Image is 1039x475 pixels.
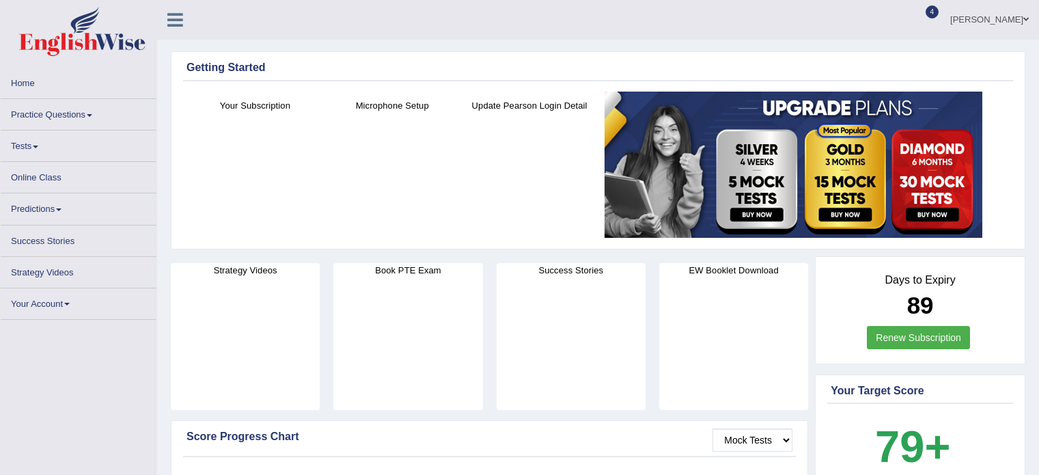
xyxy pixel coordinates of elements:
[907,292,934,318] b: 89
[171,263,320,277] h4: Strategy Videos
[875,422,950,472] b: 79+
[605,92,982,238] img: small5.jpg
[1,99,156,126] a: Practice Questions
[1,193,156,220] a: Predictions
[193,98,317,113] h4: Your Subscription
[926,5,939,18] span: 4
[867,326,970,349] a: Renew Subscription
[1,68,156,94] a: Home
[186,59,1010,76] div: Getting Started
[186,429,792,445] div: Score Progress Chart
[659,263,808,277] h4: EW Booklet Download
[468,98,592,113] h4: Update Pearson Login Detail
[1,257,156,284] a: Strategy Videos
[831,274,1010,286] h4: Days to Expiry
[497,263,646,277] h4: Success Stories
[831,383,1010,399] div: Your Target Score
[1,162,156,189] a: Online Class
[333,263,482,277] h4: Book PTE Exam
[1,131,156,157] a: Tests
[1,226,156,252] a: Success Stories
[1,288,156,315] a: Your Account
[331,98,454,113] h4: Microphone Setup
